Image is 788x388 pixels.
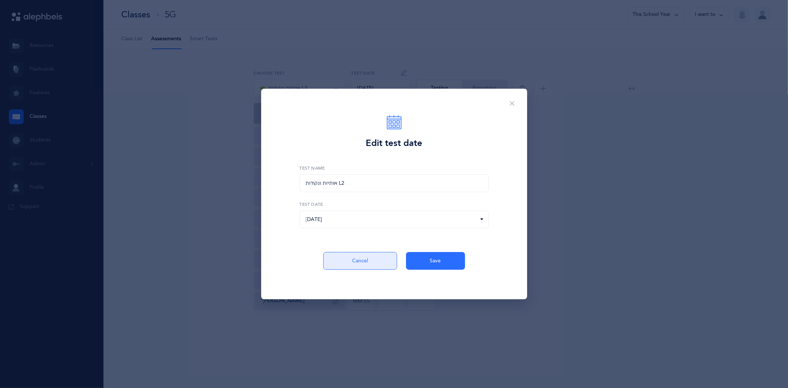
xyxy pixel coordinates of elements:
button: Cancel [323,252,397,270]
div: Edit test date [366,137,422,150]
button: Close [504,95,521,113]
img: calendar.svg [384,112,404,132]
span: Save [430,257,441,265]
button: Save [406,252,465,270]
label: Test date [300,201,489,208]
label: Test Name [300,165,489,171]
div: אותיות ונקודות L2 [300,174,489,192]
